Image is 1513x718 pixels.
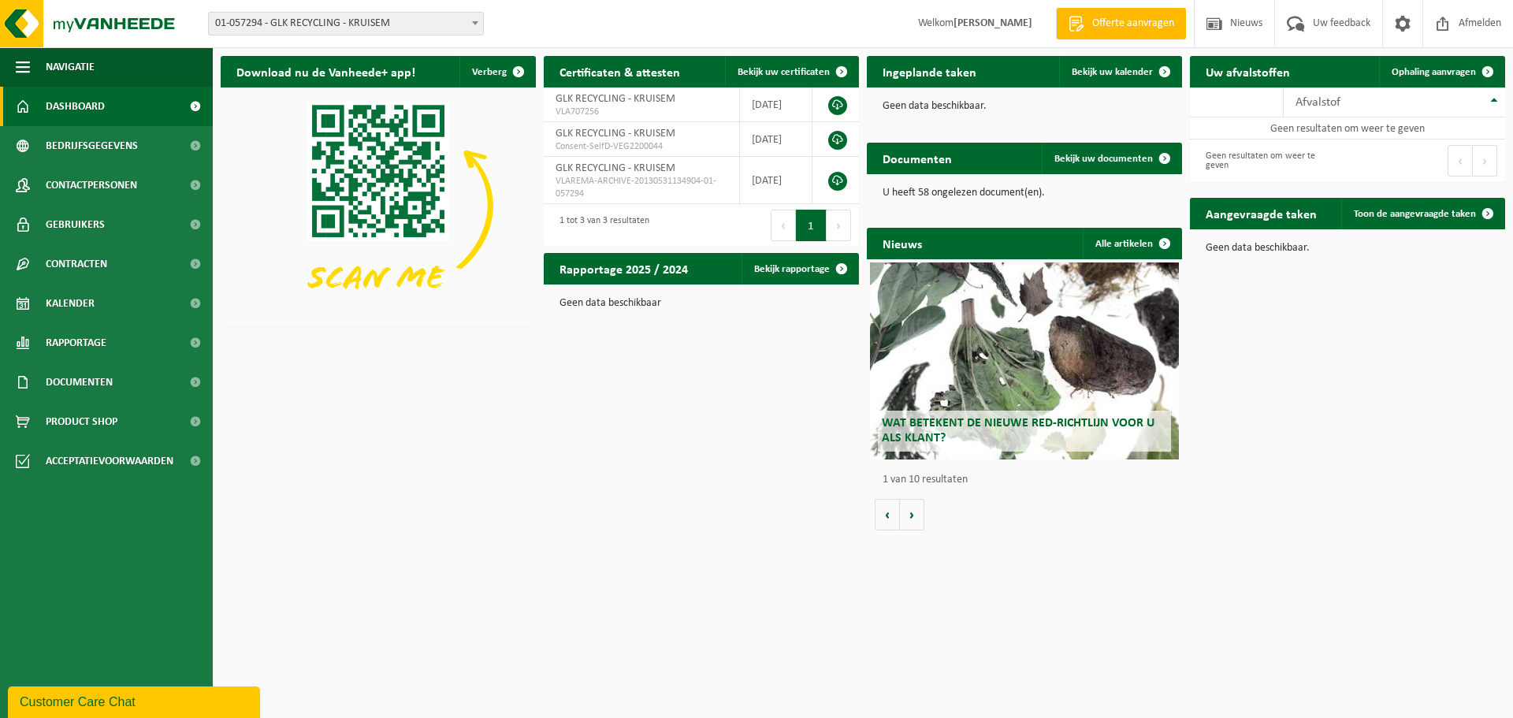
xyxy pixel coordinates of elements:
[46,205,105,244] span: Gebruikers
[771,210,796,241] button: Previous
[556,128,675,140] span: GLK RECYCLING - KRUISEM
[742,253,857,285] a: Bekijk rapportage
[556,175,727,200] span: VLAREMA-ARCHIVE-20130531134904-01-057294
[740,157,812,204] td: [DATE]
[875,499,900,530] button: Vorige
[556,106,727,118] span: VLA707256
[867,56,992,87] h2: Ingeplande taken
[46,441,173,481] span: Acceptatievoorwaarden
[870,262,1179,459] a: Wat betekent de nieuwe RED-richtlijn voor u als klant?
[221,87,536,324] img: Download de VHEPlus App
[1392,67,1476,77] span: Ophaling aanvragen
[552,208,649,243] div: 1 tot 3 van 3 resultaten
[459,56,534,87] button: Verberg
[46,244,107,284] span: Contracten
[208,12,484,35] span: 01-057294 - GLK RECYCLING - KRUISEM
[1088,16,1178,32] span: Offerte aanvragen
[46,363,113,402] span: Documenten
[900,499,924,530] button: Volgende
[1206,243,1489,254] p: Geen data beschikbaar.
[46,323,106,363] span: Rapportage
[472,67,507,77] span: Verberg
[1296,96,1340,109] span: Afvalstof
[1072,67,1153,77] span: Bekijk uw kalender
[883,474,1174,485] p: 1 van 10 resultaten
[883,101,1166,112] p: Geen data beschikbaar.
[1190,117,1505,140] td: Geen resultaten om weer te geven
[1379,56,1504,87] a: Ophaling aanvragen
[725,56,857,87] a: Bekijk uw certificaten
[738,67,830,77] span: Bekijk uw certificaten
[556,162,675,174] span: GLK RECYCLING - KRUISEM
[867,228,938,259] h2: Nieuws
[740,122,812,157] td: [DATE]
[46,87,105,126] span: Dashboard
[46,402,117,441] span: Product Shop
[209,13,483,35] span: 01-057294 - GLK RECYCLING - KRUISEM
[559,298,843,309] p: Geen data beschikbaar
[1341,198,1504,229] a: Toon de aangevraagde taken
[46,284,95,323] span: Kalender
[954,17,1032,29] strong: [PERSON_NAME]
[46,166,137,205] span: Contactpersonen
[1473,145,1497,177] button: Next
[1059,56,1180,87] a: Bekijk uw kalender
[882,417,1154,445] span: Wat betekent de nieuwe RED-richtlijn voor u als klant?
[1448,145,1473,177] button: Previous
[796,210,827,241] button: 1
[740,87,812,122] td: [DATE]
[1190,56,1306,87] h2: Uw afvalstoffen
[1056,8,1186,39] a: Offerte aanvragen
[1042,143,1180,174] a: Bekijk uw documenten
[8,683,263,718] iframe: chat widget
[221,56,431,87] h2: Download nu de Vanheede+ app!
[1083,228,1180,259] a: Alle artikelen
[827,210,851,241] button: Next
[1198,143,1340,178] div: Geen resultaten om weer te geven
[46,47,95,87] span: Navigatie
[1190,198,1333,229] h2: Aangevraagde taken
[883,188,1166,199] p: U heeft 58 ongelezen document(en).
[1354,209,1476,219] span: Toon de aangevraagde taken
[1054,154,1153,164] span: Bekijk uw documenten
[46,126,138,166] span: Bedrijfsgegevens
[556,93,675,105] span: GLK RECYCLING - KRUISEM
[867,143,968,173] h2: Documenten
[544,56,696,87] h2: Certificaten & attesten
[556,140,727,153] span: Consent-SelfD-VEG2200044
[544,253,704,284] h2: Rapportage 2025 / 2024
